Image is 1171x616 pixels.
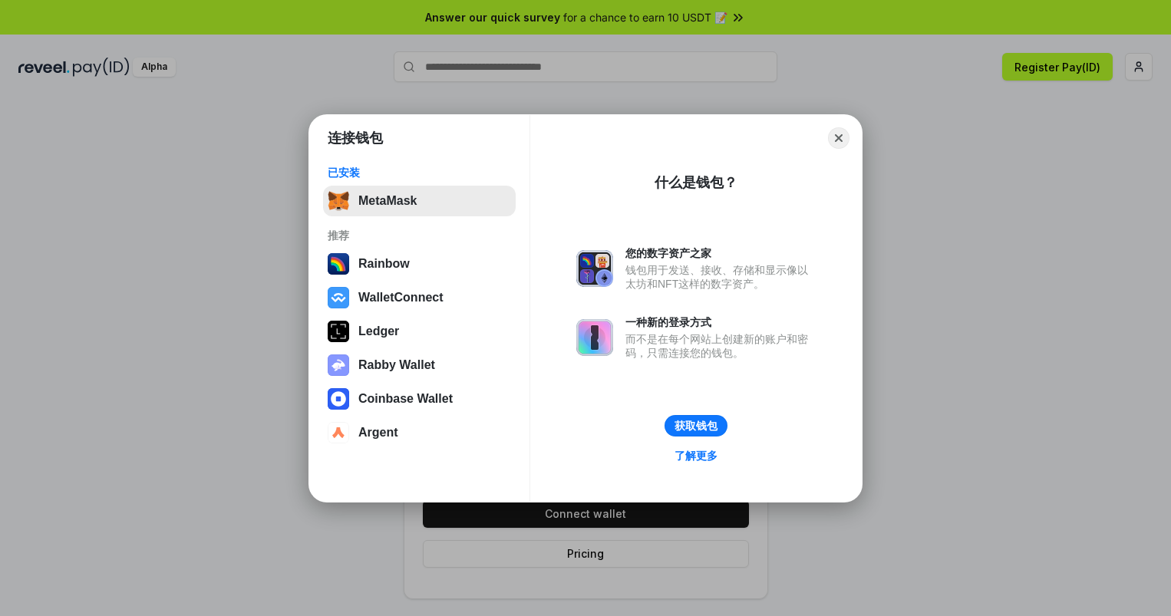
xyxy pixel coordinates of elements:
img: svg+xml,%3Csvg%20width%3D%2228%22%20height%3D%2228%22%20viewBox%3D%220%200%2028%2028%22%20fill%3D... [328,388,349,410]
img: svg+xml,%3Csvg%20width%3D%22120%22%20height%3D%22120%22%20viewBox%3D%220%200%20120%20120%22%20fil... [328,253,349,275]
img: svg+xml,%3Csvg%20xmlns%3D%22http%3A%2F%2Fwww.w3.org%2F2000%2Fsvg%22%20width%3D%2228%22%20height%3... [328,321,349,342]
div: 推荐 [328,229,511,242]
div: 获取钱包 [675,419,717,433]
button: Close [828,127,849,149]
img: svg+xml,%3Csvg%20width%3D%2228%22%20height%3D%2228%22%20viewBox%3D%220%200%2028%2028%22%20fill%3D... [328,422,349,443]
div: 什么是钱包？ [655,173,737,192]
div: 已安装 [328,166,511,180]
div: Ledger [358,324,399,338]
button: Rainbow [323,249,516,279]
img: svg+xml,%3Csvg%20fill%3D%22none%22%20height%3D%2233%22%20viewBox%3D%220%200%2035%2033%22%20width%... [328,190,349,212]
button: Coinbase Wallet [323,384,516,414]
div: Rabby Wallet [358,358,435,372]
div: Argent [358,426,398,440]
button: WalletConnect [323,282,516,313]
button: Ledger [323,316,516,347]
div: Rainbow [358,257,410,271]
div: 了解更多 [675,449,717,463]
div: WalletConnect [358,291,444,305]
div: 而不是在每个网站上创建新的账户和密码，只需连接您的钱包。 [625,332,816,360]
a: 了解更多 [665,446,727,466]
div: MetaMask [358,194,417,208]
img: svg+xml,%3Csvg%20xmlns%3D%22http%3A%2F%2Fwww.w3.org%2F2000%2Fsvg%22%20fill%3D%22none%22%20viewBox... [576,319,613,356]
div: 一种新的登录方式 [625,315,816,329]
button: MetaMask [323,186,516,216]
button: 获取钱包 [665,415,727,436]
img: svg+xml,%3Csvg%20xmlns%3D%22http%3A%2F%2Fwww.w3.org%2F2000%2Fsvg%22%20fill%3D%22none%22%20viewBox... [576,250,613,287]
img: svg+xml,%3Csvg%20width%3D%2228%22%20height%3D%2228%22%20viewBox%3D%220%200%2028%2028%22%20fill%3D... [328,287,349,308]
button: Argent [323,417,516,448]
h1: 连接钱包 [328,129,383,147]
div: 钱包用于发送、接收、存储和显示像以太坊和NFT这样的数字资产。 [625,263,816,291]
button: Rabby Wallet [323,350,516,380]
div: Coinbase Wallet [358,392,453,406]
div: 您的数字资产之家 [625,246,816,260]
img: svg+xml,%3Csvg%20xmlns%3D%22http%3A%2F%2Fwww.w3.org%2F2000%2Fsvg%22%20fill%3D%22none%22%20viewBox... [328,354,349,376]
